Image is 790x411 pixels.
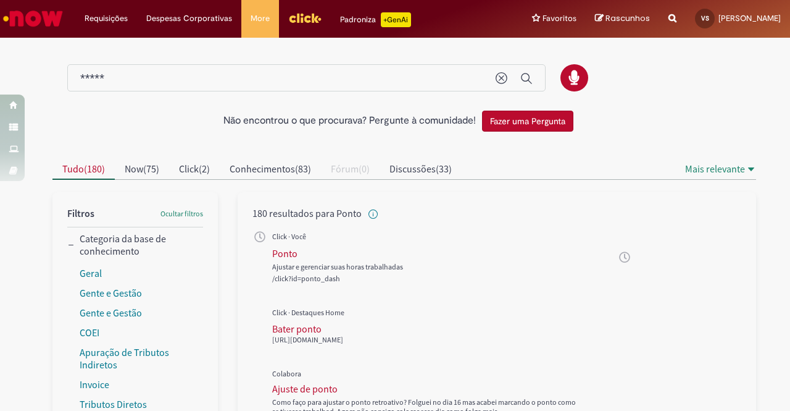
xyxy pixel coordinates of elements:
[595,13,650,25] a: Rascunhos
[340,12,411,27] div: Padroniza
[85,12,128,25] span: Requisições
[251,12,270,25] span: More
[482,111,573,132] button: Fazer uma Pergunta
[718,13,781,23] span: [PERSON_NAME]
[543,12,576,25] span: Favoritos
[605,12,650,24] span: Rascunhos
[146,12,232,25] span: Despesas Corporativas
[701,14,709,22] span: VS
[288,9,322,27] img: click_logo_yellow_360x200.png
[381,12,411,27] p: +GenAi
[1,6,65,31] img: ServiceNow
[223,116,476,127] h2: Não encontrou o que procurava? Pergunte à comunidade!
